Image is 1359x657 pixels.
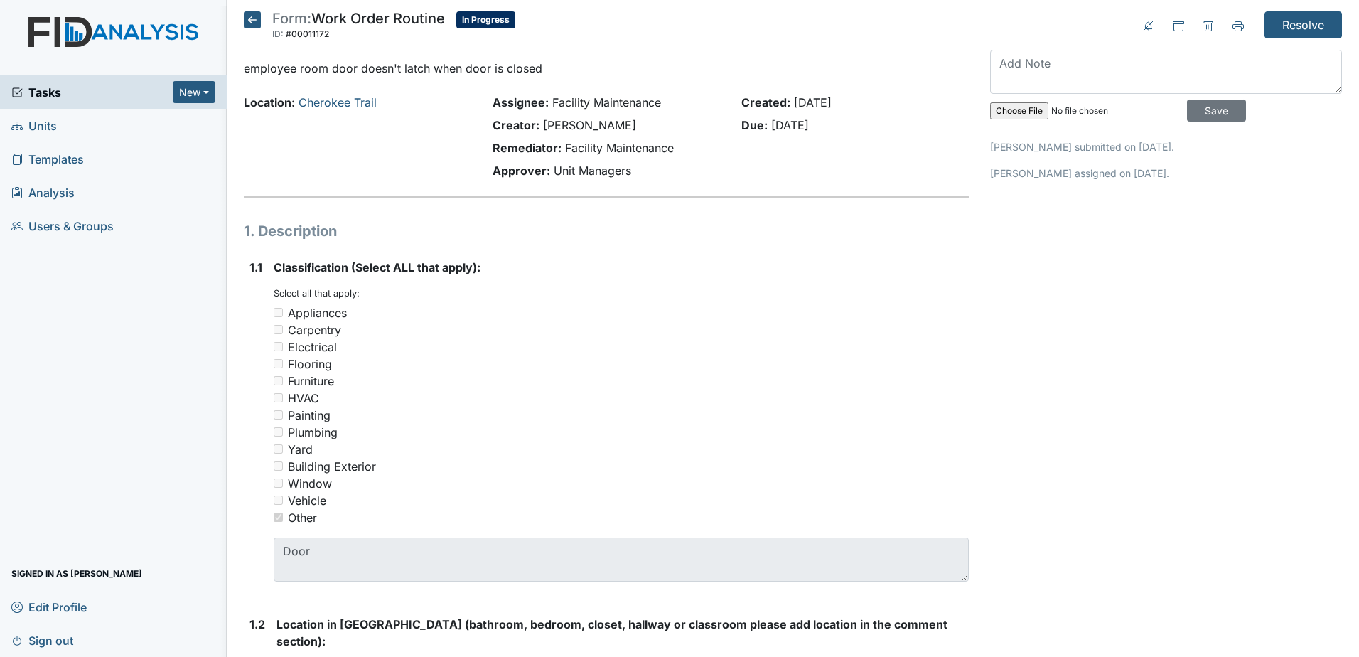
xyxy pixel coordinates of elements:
[11,596,87,618] span: Edit Profile
[288,407,331,424] div: Painting
[565,141,674,155] span: Facility Maintenance
[288,338,337,356] div: Electrical
[11,562,142,584] span: Signed in as [PERSON_NAME]
[274,496,283,505] input: Vehicle
[244,60,969,77] p: employee room door doesn't latch when door is closed
[11,148,84,170] span: Templates
[288,441,313,458] div: Yard
[274,427,283,437] input: Plumbing
[794,95,832,109] span: [DATE]
[274,260,480,274] span: Classification (Select ALL that apply):
[741,95,790,109] strong: Created:
[493,118,539,132] strong: Creator:
[11,114,57,137] span: Units
[274,342,283,351] input: Electrical
[274,444,283,454] input: Yard
[274,288,360,299] small: Select all that apply:
[274,359,283,368] input: Flooring
[274,479,283,488] input: Window
[244,220,969,242] h1: 1. Description
[288,509,317,526] div: Other
[11,181,75,203] span: Analysis
[543,118,636,132] span: [PERSON_NAME]
[552,95,661,109] span: Facility Maintenance
[299,95,377,109] a: Cherokee Trail
[990,139,1342,154] p: [PERSON_NAME] submitted on [DATE].
[272,28,284,39] span: ID:
[456,11,515,28] span: In Progress
[493,95,549,109] strong: Assignee:
[173,81,215,103] button: New
[288,356,332,373] div: Flooring
[11,215,114,237] span: Users & Groups
[1264,11,1342,38] input: Resolve
[274,538,969,582] textarea: Door
[741,118,768,132] strong: Due:
[274,308,283,317] input: Appliances
[288,458,376,475] div: Building Exterior
[288,390,319,407] div: HVAC
[288,475,332,492] div: Window
[288,373,334,390] div: Furniture
[11,629,73,651] span: Sign out
[554,164,631,178] span: Unit Managers
[276,617,947,648] span: Location in [GEOGRAPHIC_DATA] (bathroom, bedroom, closet, hallway or classroom please add locatio...
[274,513,283,522] input: Other
[11,84,173,101] a: Tasks
[288,304,347,321] div: Appliances
[493,164,550,178] strong: Approver:
[244,95,295,109] strong: Location:
[288,321,341,338] div: Carpentry
[990,166,1342,181] p: [PERSON_NAME] assigned on [DATE].
[493,141,562,155] strong: Remediator:
[274,325,283,334] input: Carpentry
[274,393,283,402] input: HVAC
[272,10,311,27] span: Form:
[1187,100,1246,122] input: Save
[249,616,265,633] label: 1.2
[771,118,809,132] span: [DATE]
[249,259,262,276] label: 1.1
[288,424,338,441] div: Plumbing
[272,11,445,43] div: Work Order Routine
[288,492,326,509] div: Vehicle
[274,461,283,471] input: Building Exterior
[286,28,329,39] span: #00011172
[274,410,283,420] input: Painting
[274,376,283,385] input: Furniture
